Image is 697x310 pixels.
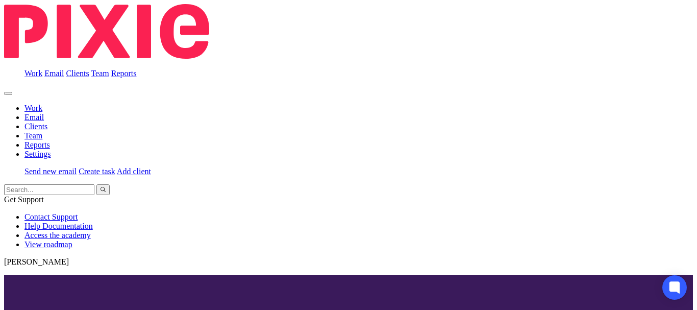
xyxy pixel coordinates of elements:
a: Add client [117,167,151,176]
a: Team [91,69,109,78]
a: Send new email [24,167,77,176]
a: Team [24,131,42,140]
a: Reports [111,69,137,78]
button: Search [96,184,110,195]
a: Reports [24,140,50,149]
input: Search [4,184,94,195]
a: Clients [66,69,89,78]
a: Work [24,104,42,112]
a: Settings [24,150,51,158]
a: Clients [24,122,47,131]
a: Access the academy [24,231,91,240]
span: Get Support [4,195,44,204]
a: Help Documentation [24,222,93,230]
img: Pixie [4,4,209,59]
a: View roadmap [24,240,72,249]
a: Email [24,113,44,122]
a: Work [24,69,42,78]
p: [PERSON_NAME] [4,257,693,267]
a: Create task [79,167,115,176]
a: Email [44,69,64,78]
a: Contact Support [24,212,78,221]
